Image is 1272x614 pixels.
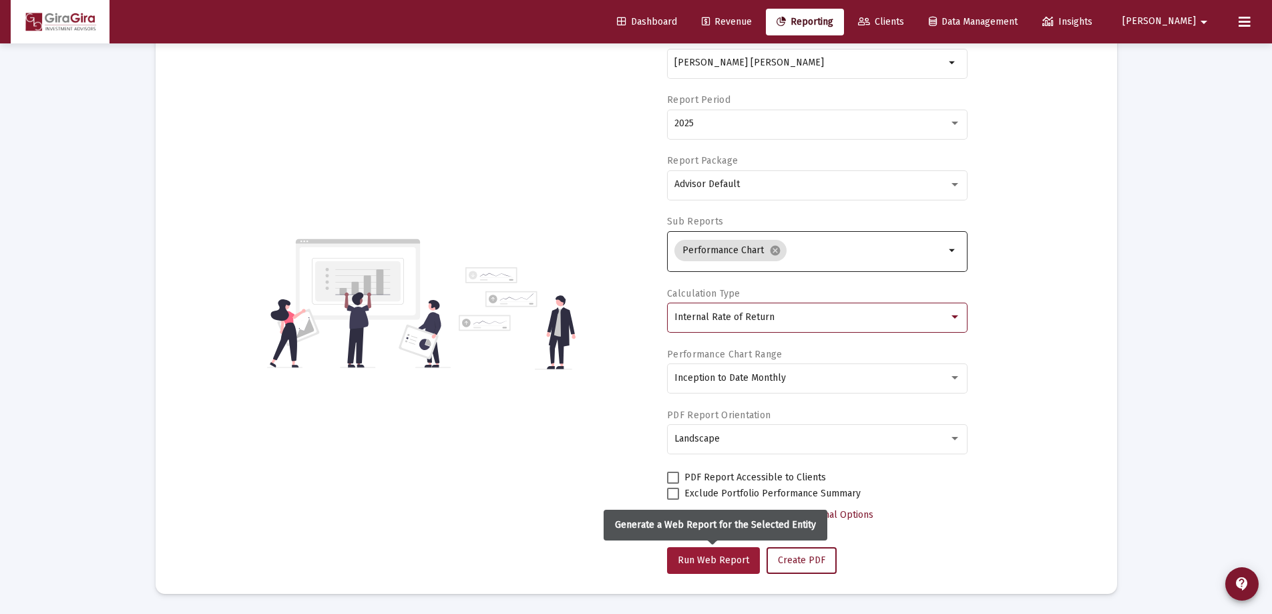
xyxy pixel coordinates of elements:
[667,155,738,166] label: Report Package
[667,216,723,227] label: Sub Reports
[777,16,833,27] span: Reporting
[459,267,576,369] img: reporting-alt
[684,470,826,486] span: PDF Report Accessible to Clients
[847,9,915,35] a: Clients
[678,509,771,520] span: Select Custom Period
[778,555,825,566] span: Create PDF
[678,555,749,566] span: Run Web Report
[795,509,873,520] span: Additional Options
[674,372,786,383] span: Inception to Date Monthly
[667,349,782,360] label: Performance Chart Range
[929,16,1018,27] span: Data Management
[769,245,781,257] mat-icon: cancel
[1122,16,1196,27] span: [PERSON_NAME]
[1196,9,1212,35] mat-icon: arrow_drop_down
[684,486,861,502] span: Exclude Portfolio Performance Summary
[1234,576,1250,592] mat-icon: contact_support
[858,16,904,27] span: Clients
[702,16,752,27] span: Revenue
[674,237,945,264] mat-chip-list: Selection
[674,433,720,444] span: Landscape
[674,57,945,68] input: Search or select an account or household
[606,9,688,35] a: Dashboard
[617,16,677,27] span: Dashboard
[767,547,837,574] button: Create PDF
[674,118,694,129] span: 2025
[1106,8,1228,35] button: [PERSON_NAME]
[667,547,760,574] button: Run Web Report
[667,410,771,421] label: PDF Report Orientation
[21,9,99,35] img: Dashboard
[674,240,787,261] mat-chip: Performance Chart
[267,237,451,369] img: reporting
[945,243,961,259] mat-icon: arrow_drop_down
[674,178,740,190] span: Advisor Default
[667,94,730,106] label: Report Period
[766,9,844,35] a: Reporting
[691,9,763,35] a: Revenue
[674,311,775,323] span: Internal Rate of Return
[1032,9,1103,35] a: Insights
[1042,16,1092,27] span: Insights
[918,9,1028,35] a: Data Management
[945,55,961,71] mat-icon: arrow_drop_down
[667,288,740,299] label: Calculation Type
